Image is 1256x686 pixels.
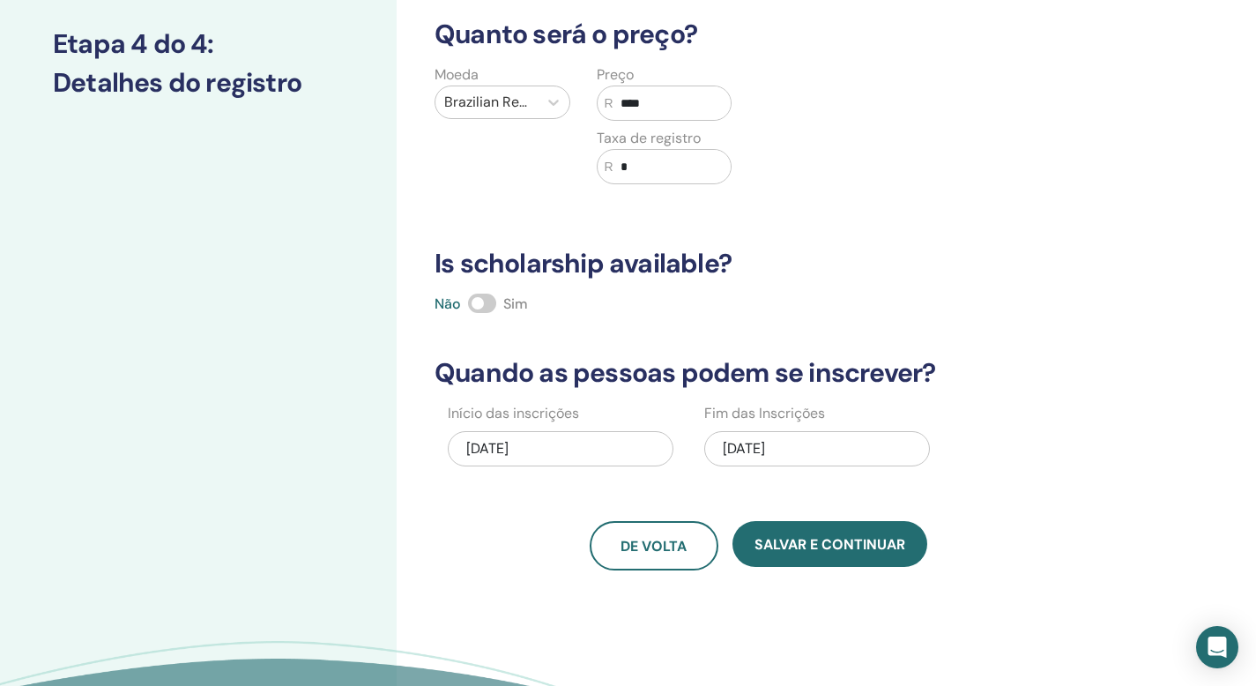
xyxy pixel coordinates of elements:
h3: Is scholarship available? [424,248,1092,280]
span: De volta [621,537,687,556]
h3: Quando as pessoas podem se inscrever? [424,357,1092,389]
span: Salvar e continuar [754,535,905,554]
span: R [605,158,613,176]
label: Moeda [435,64,479,86]
label: Fim das Inscrições [704,403,825,424]
h3: Quanto será o preço? [424,19,1092,50]
button: De volta [590,521,718,570]
span: R [605,94,613,113]
label: Início das inscrições [448,403,579,424]
label: Preço [597,64,634,86]
h3: Detalhes do registro [53,67,344,99]
div: [DATE] [704,431,930,466]
span: Não [435,295,461,313]
div: Open Intercom Messenger [1196,626,1238,668]
label: Taxa de registro [597,128,701,149]
span: Sim [503,295,528,313]
button: Salvar e continuar [732,521,927,567]
div: [DATE] [448,431,673,466]
h3: Etapa 4 do 4 : [53,28,344,60]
